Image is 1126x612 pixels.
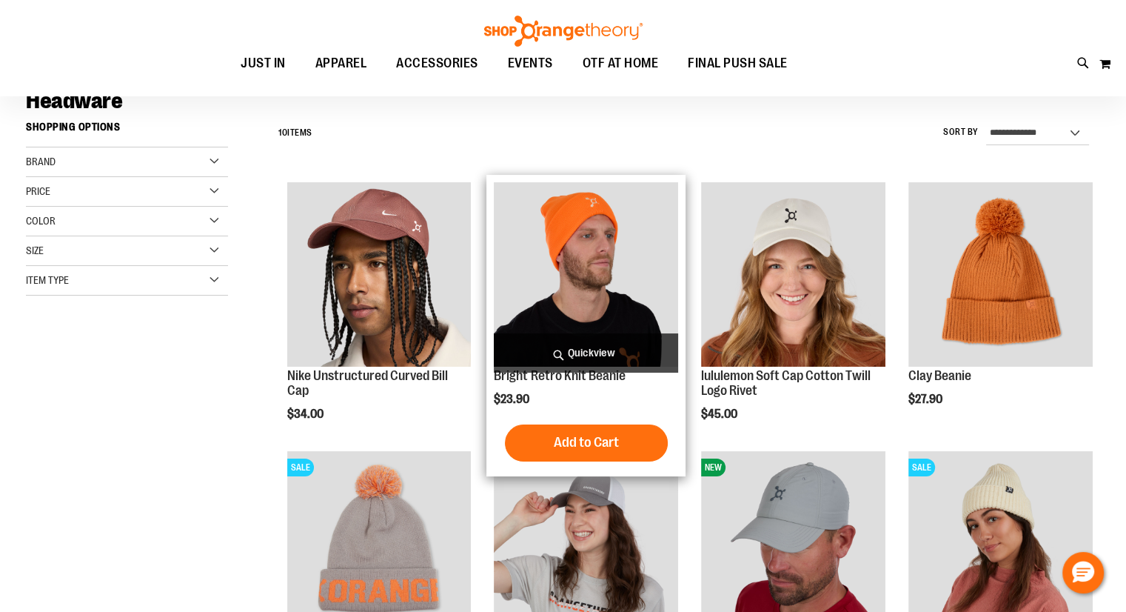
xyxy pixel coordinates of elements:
span: JUST IN [241,47,286,80]
span: $23.90 [494,393,532,406]
a: Clay Beanie [908,182,1093,369]
span: APPAREL [315,47,367,80]
div: product [901,175,1100,444]
div: product [694,175,893,458]
a: Nike Unstructured Curved Bill Cap [287,368,448,398]
span: 10 [278,127,287,138]
span: Size [26,245,44,256]
span: OTF AT HOME [583,47,659,80]
a: Bright Retro Knit Beanie [494,368,625,383]
span: EVENTS [508,47,553,80]
span: Headware [26,88,122,113]
span: $34.00 [287,408,326,421]
label: Sort By [943,126,979,139]
a: APPAREL [301,47,382,81]
a: OTF AT HOME [568,47,674,81]
img: Nike Unstructured Curved Bill Cap [287,182,472,367]
button: Hello, have a question? Let’s chat. [1062,552,1104,593]
img: Main view of 2024 Convention lululemon Soft Cap Cotton Twill Logo Rivet [701,182,885,367]
span: Price [26,185,50,197]
span: SALE [287,459,314,476]
img: Clay Beanie [908,182,1093,367]
span: $45.00 [701,408,740,421]
h2: Items [278,122,312,144]
a: Quickview [494,333,678,373]
a: Nike Unstructured Curved Bill Cap [287,182,472,369]
span: Item Type [26,274,69,286]
a: lululemon Soft Cap Cotton Twill Logo Rivet [701,368,871,398]
div: product [280,175,479,458]
a: Bright Retro Knit Beanie [494,182,678,369]
a: EVENTS [493,47,568,81]
a: JUST IN [226,47,301,81]
span: ACCESSORIES [396,47,478,80]
span: SALE [908,459,935,476]
span: $27.90 [908,393,945,406]
button: Add to Cart [505,425,668,462]
span: FINAL PUSH SALE [688,47,788,80]
span: NEW [701,459,725,476]
span: Color [26,215,56,227]
a: FINAL PUSH SALE [673,47,802,81]
span: Brand [26,156,56,167]
span: Add to Cart [554,434,619,450]
strong: Shopping Options [26,114,228,147]
a: ACCESSORIES [381,47,493,80]
a: Main view of 2024 Convention lululemon Soft Cap Cotton Twill Logo Rivet [701,182,885,369]
img: Bright Retro Knit Beanie [494,182,678,367]
img: Shop Orangetheory [482,16,645,47]
a: Clay Beanie [908,368,971,383]
div: product [486,175,686,476]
